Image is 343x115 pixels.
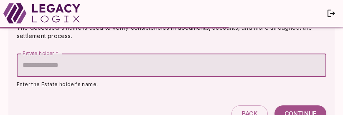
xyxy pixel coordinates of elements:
span: Enter the Estate holder's name. [17,81,98,87]
label: Estate holder [23,50,58,57]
